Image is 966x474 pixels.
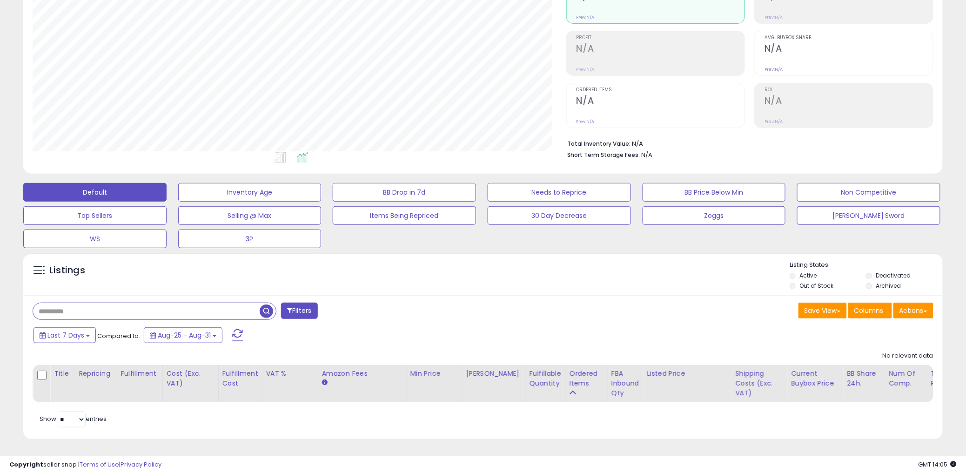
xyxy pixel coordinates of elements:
b: Short Term Storage Fees: [568,151,640,159]
b: Total Inventory Value: [568,140,631,148]
span: Profit [577,35,745,41]
div: Title [54,369,71,379]
button: Top Sellers [23,206,167,225]
div: FBA inbound Qty [611,369,639,398]
button: Last 7 Days [34,327,96,343]
h2: N/A [765,95,933,108]
div: BB Share 24h. [847,369,881,388]
span: Aug-25 - Aug-31 [158,331,211,340]
a: Privacy Policy [121,460,161,469]
label: Deactivated [876,271,911,279]
button: Default [23,183,167,202]
div: Shipping Costs (Exc. VAT) [735,369,783,398]
button: 3P [178,230,322,248]
button: Non Competitive [797,183,940,202]
h5: Listings [49,264,85,277]
h2: N/A [577,43,745,56]
small: Prev: N/A [765,119,783,124]
span: Avg. Buybox Share [765,35,933,41]
div: Repricing [79,369,113,379]
button: Save View [798,303,847,318]
button: Needs to Reprice [488,183,631,202]
div: Fulfillable Quantity [530,369,562,388]
span: Columns [854,306,884,315]
div: Ordered Items [570,369,604,388]
button: Actions [893,303,933,318]
div: No relevant data [883,352,933,360]
span: Compared to: [97,332,140,340]
h2: N/A [577,95,745,108]
button: BB Price Below Min [643,183,786,202]
label: Archived [876,282,901,290]
button: Aug-25 - Aug-31 [144,327,222,343]
small: Prev: N/A [577,14,595,20]
button: Filters [281,303,317,319]
button: Items Being Repriced [333,206,476,225]
div: Amazon Fees [322,369,402,379]
small: Prev: N/A [577,67,595,72]
div: Fulfillment Cost [222,369,258,388]
label: Out of Stock [799,282,833,290]
a: Terms of Use [80,460,119,469]
button: Inventory Age [178,183,322,202]
span: Ordered Items [577,88,745,93]
h2: N/A [765,43,933,56]
small: Prev: N/A [765,14,783,20]
div: Min Price [410,369,458,379]
span: ROI [765,88,933,93]
button: Zoggs [643,206,786,225]
div: [PERSON_NAME] [466,369,522,379]
small: Prev: N/A [577,119,595,124]
li: N/A [568,137,926,149]
div: Current Buybox Price [791,369,839,388]
div: seller snap | | [9,460,161,469]
p: Listing States: [790,261,943,270]
small: Amazon Fees. [322,379,328,387]
div: VAT % [266,369,314,379]
label: Active [799,271,817,279]
span: 2025-09-8 14:05 GMT [919,460,957,469]
span: Show: entries [40,414,107,423]
button: BB Drop in 7d [333,183,476,202]
button: 30 Day Decrease [488,206,631,225]
div: Cost (Exc. VAT) [167,369,215,388]
div: Num of Comp. [889,369,923,388]
button: [PERSON_NAME] Sword [797,206,940,225]
span: N/A [642,150,653,159]
div: Fulfillment [121,369,158,379]
span: Last 7 Days [47,331,84,340]
div: Listed Price [647,369,727,379]
button: WS [23,230,167,248]
button: Columns [848,303,892,318]
button: Selling @ Max [178,206,322,225]
strong: Copyright [9,460,43,469]
small: Prev: N/A [765,67,783,72]
div: Total Rev. [931,369,965,388]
